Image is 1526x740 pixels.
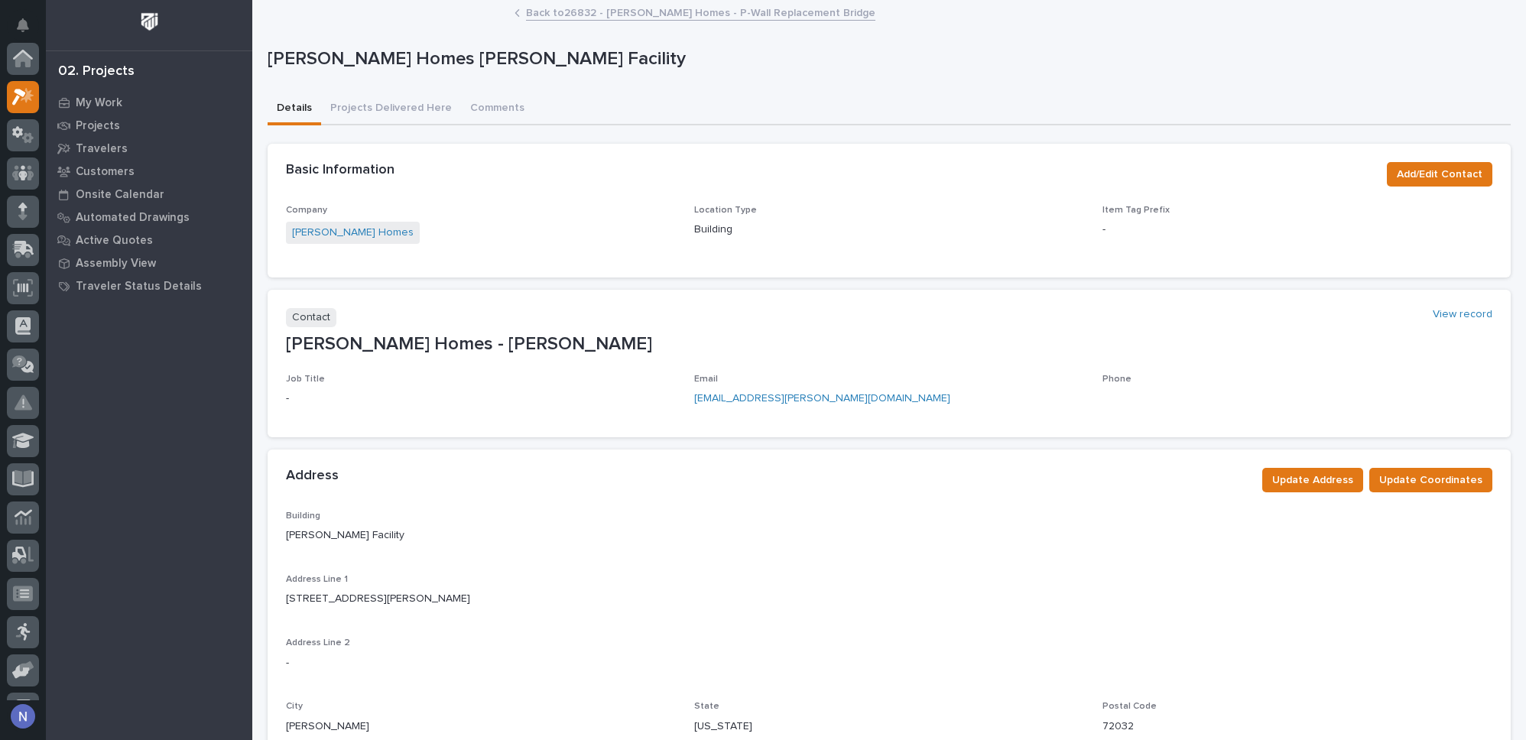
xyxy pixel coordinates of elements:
[694,702,719,711] span: State
[286,638,350,647] span: Address Line 2
[76,211,190,225] p: Automated Drawings
[286,702,303,711] span: City
[268,93,321,125] button: Details
[286,206,327,215] span: Company
[7,700,39,732] button: users-avatar
[76,257,156,271] p: Assembly View
[46,252,252,274] a: Assembly View
[694,206,757,215] span: Location Type
[46,91,252,114] a: My Work
[526,3,875,21] a: Back to26832 - [PERSON_NAME] Homes - P-Wall Replacement Bridge
[286,468,339,485] h2: Address
[286,575,348,584] span: Address Line 1
[694,222,1084,238] p: Building
[694,393,950,404] a: [EMAIL_ADDRESS][PERSON_NAME][DOMAIN_NAME]
[76,165,135,179] p: Customers
[76,96,122,110] p: My Work
[286,391,676,407] p: -
[76,188,164,202] p: Onsite Calendar
[286,308,336,327] p: Contact
[19,18,39,43] div: Notifications
[1102,375,1132,384] span: Phone
[58,63,135,80] div: 02. Projects
[1102,702,1157,711] span: Postal Code
[286,719,369,735] p: [PERSON_NAME]
[76,234,153,248] p: Active Quotes
[46,160,252,183] a: Customers
[76,280,202,294] p: Traveler Status Details
[7,9,39,41] button: Notifications
[46,183,252,206] a: Onsite Calendar
[286,527,404,544] p: [PERSON_NAME] Facility
[292,225,414,241] a: [PERSON_NAME] Homes
[286,511,320,521] span: Building
[321,93,461,125] button: Projects Delivered Here
[286,591,470,607] p: [STREET_ADDRESS][PERSON_NAME]
[1369,468,1492,492] button: Update Coordinates
[694,375,718,384] span: Email
[1102,719,1134,735] p: 72032
[1102,222,1492,238] p: -
[46,274,252,297] a: Traveler Status Details
[1433,308,1492,321] a: View record
[286,333,1492,355] p: [PERSON_NAME] Homes - [PERSON_NAME]
[46,206,252,229] a: Automated Drawings
[1379,471,1482,489] span: Update Coordinates
[46,229,252,252] a: Active Quotes
[1102,206,1170,215] span: Item Tag Prefix
[135,8,164,36] img: Workspace Logo
[1262,468,1363,492] button: Update Address
[461,93,534,125] button: Comments
[1272,471,1353,489] span: Update Address
[286,655,289,671] p: -
[46,137,252,160] a: Travelers
[694,719,752,735] p: [US_STATE]
[76,142,128,156] p: Travelers
[46,114,252,137] a: Projects
[1397,165,1482,183] span: Add/Edit Contact
[268,48,1505,70] p: [PERSON_NAME] Homes [PERSON_NAME] Facility
[286,375,325,384] span: Job Title
[1387,162,1492,187] button: Add/Edit Contact
[76,119,120,133] p: Projects
[286,162,394,179] h2: Basic Information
